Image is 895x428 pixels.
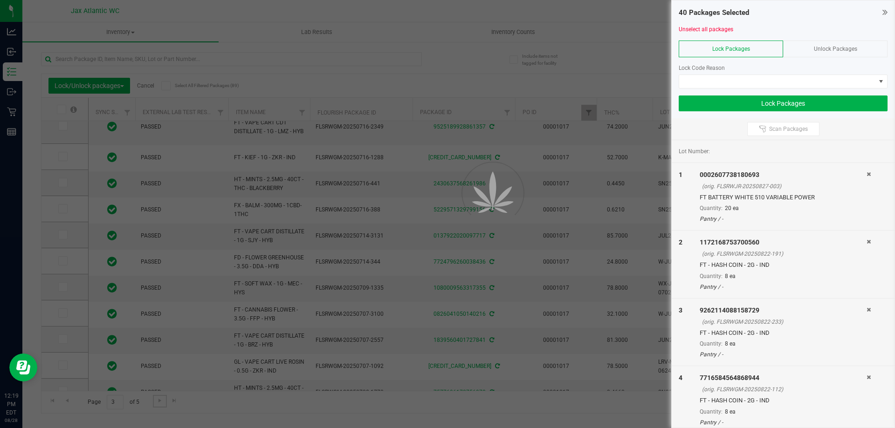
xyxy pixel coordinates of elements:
[702,385,867,394] div: (orig. FLSRWGM-20250822-112)
[700,373,867,383] div: 7716584564868944
[700,418,867,427] div: Pantry / -
[700,273,723,279] span: Quantity:
[700,408,723,415] span: Quantity:
[700,340,723,347] span: Quantity:
[712,46,750,52] span: Lock Packages
[9,353,37,381] iframe: Resource center
[700,215,867,223] div: Pantry / -
[700,205,723,211] span: Quantity:
[769,125,808,133] span: Scan Packages
[679,95,888,111] button: Lock Packages
[702,250,867,258] div: (orig. FLSRWGM-20250822-191)
[700,170,867,180] div: 0002607738180693
[679,374,682,381] span: 4
[700,396,867,405] div: FT - HASH COIN - 2G - IND
[700,238,867,247] div: 1172168753700560
[679,238,682,246] span: 2
[700,283,867,291] div: Pantry / -
[700,328,867,338] div: FT - HASH COIN - 2G - IND
[700,193,867,202] div: FT BATTERY WHITE 510 VARIABLE POWER
[700,350,867,359] div: Pantry / -
[700,260,867,270] div: FT - HASH COIN - 2G - IND
[679,306,682,314] span: 3
[725,340,736,347] span: 8 ea
[725,205,739,211] span: 20 ea
[725,273,736,279] span: 8 ea
[725,408,736,415] span: 8 ea
[702,182,867,190] div: (orig. FLSRWJR-20250827-003)
[814,46,857,52] span: Unlock Packages
[700,306,867,315] div: 9262114088158729
[679,26,733,33] a: Unselect all packages
[679,147,710,156] span: Lot Number:
[702,318,867,326] div: (orig. FLSRWGM-20250822-233)
[679,171,682,178] span: 1
[679,65,725,71] span: Lock Code Reason
[747,122,819,136] button: Scan Packages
